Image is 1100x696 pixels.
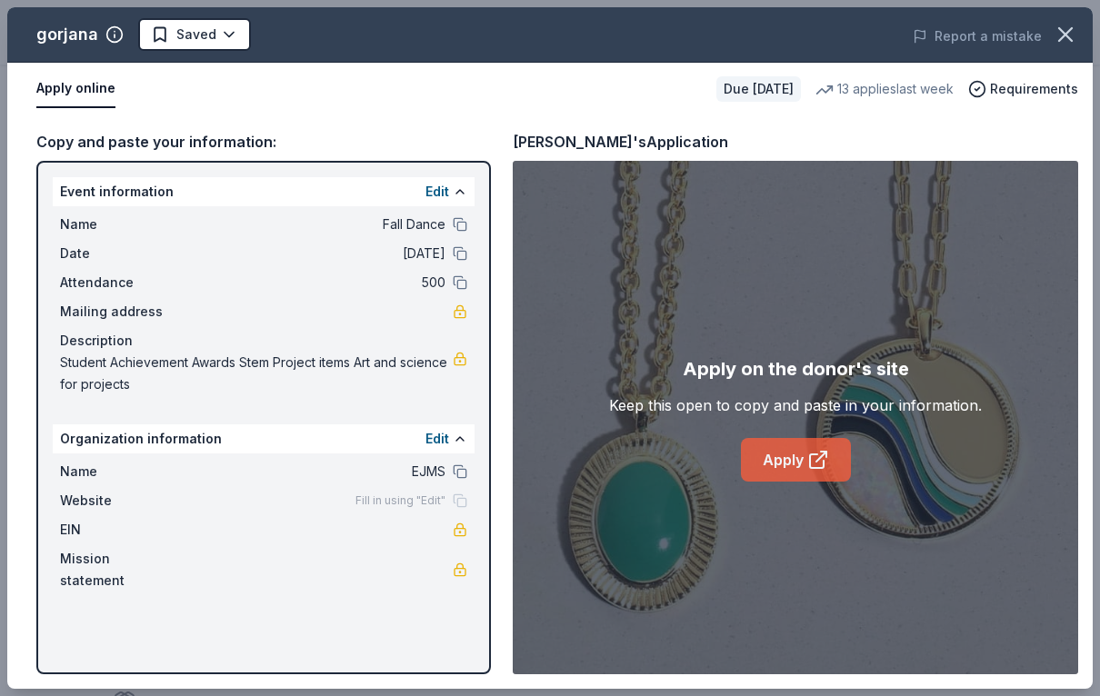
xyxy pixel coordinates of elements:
[609,394,982,416] div: Keep this open to copy and paste in your information.
[60,243,182,264] span: Date
[182,214,445,235] span: Fall Dance
[716,76,801,102] div: Due [DATE]
[60,352,453,395] span: Student Achievement Awards Stem Project items Art and science for projects
[53,177,475,206] div: Event information
[683,354,909,383] div: Apply on the donor's site
[60,330,467,352] div: Description
[176,24,216,45] span: Saved
[182,461,445,482] span: EJMS
[53,424,475,453] div: Organization information
[138,18,251,51] button: Saved
[60,519,182,541] span: EIN
[60,214,182,235] span: Name
[36,20,98,49] div: gorjana
[425,428,449,450] button: Edit
[60,301,182,323] span: Mailing address
[60,490,182,512] span: Website
[990,78,1078,100] span: Requirements
[182,243,445,264] span: [DATE]
[60,548,182,592] span: Mission statement
[913,25,1042,47] button: Report a mistake
[60,461,182,482] span: Name
[36,70,115,108] button: Apply online
[355,493,445,508] span: Fill in using "Edit"
[425,181,449,203] button: Edit
[968,78,1078,100] button: Requirements
[741,438,851,482] a: Apply
[815,78,954,100] div: 13 applies last week
[513,130,728,154] div: [PERSON_NAME]'s Application
[60,272,182,293] span: Attendance
[182,272,445,293] span: 500
[36,130,491,154] div: Copy and paste your information:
